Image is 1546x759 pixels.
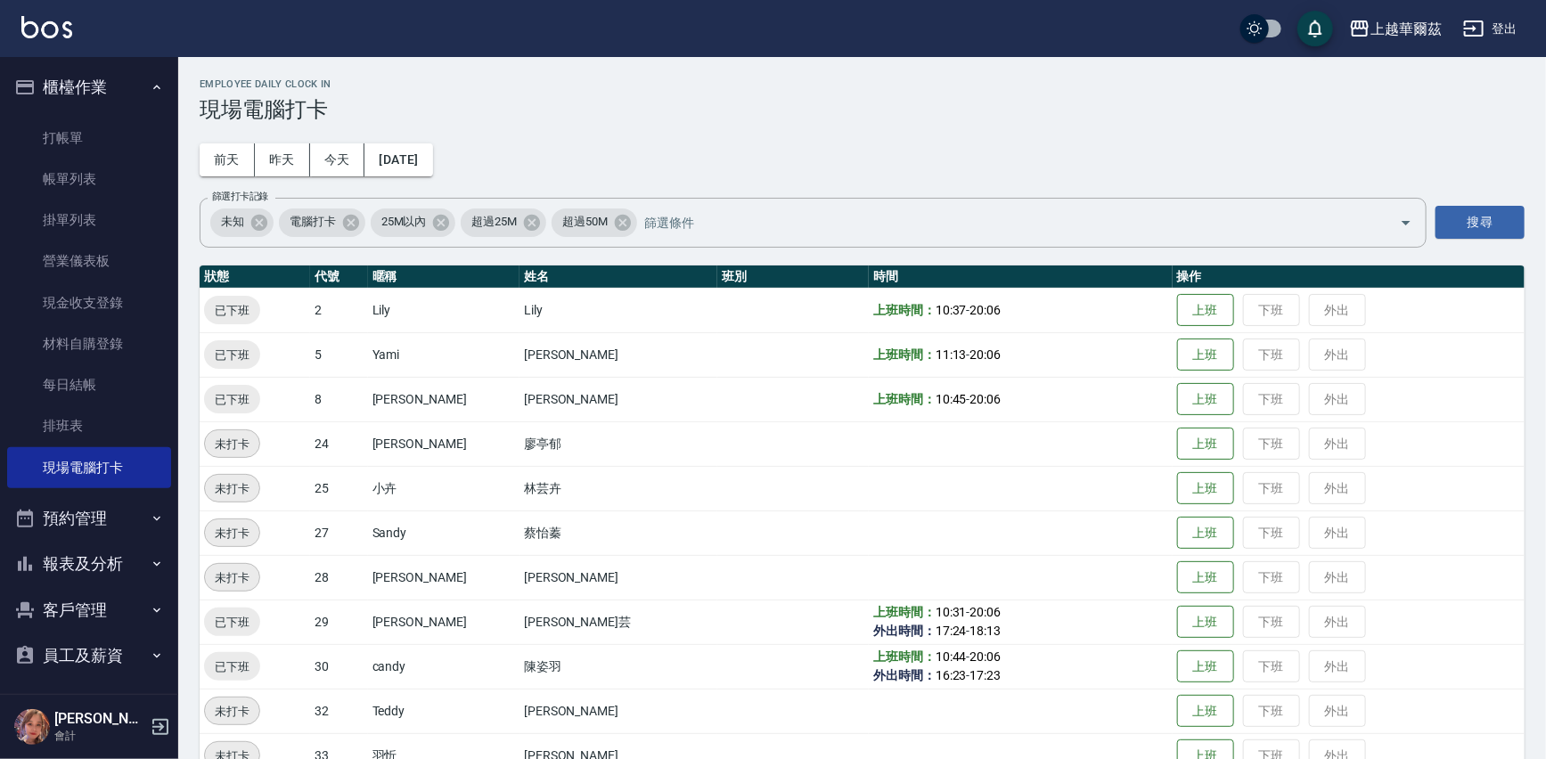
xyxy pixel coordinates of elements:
h2: Employee Daily Clock In [200,78,1525,90]
span: 已下班 [204,657,260,676]
a: 打帳單 [7,118,171,159]
button: 櫃檯作業 [7,64,171,110]
h5: [PERSON_NAME] [54,710,145,728]
span: 已下班 [204,613,260,632]
td: 陳姿羽 [519,644,717,689]
span: 18:13 [970,624,1002,638]
button: 上班 [1177,606,1234,639]
div: 超過25M [461,208,546,237]
button: 前天 [200,143,255,176]
td: [PERSON_NAME] [368,600,519,644]
button: 上班 [1177,339,1234,371]
img: Person [14,709,50,745]
div: 25M以內 [371,208,456,237]
span: 超過50M [552,213,618,231]
td: - - [869,600,1173,644]
b: 上班時間： [873,605,936,619]
td: Sandy [368,510,519,555]
span: 未知 [210,213,255,231]
b: 上班時間： [873,347,936,362]
b: 外出時間： [873,624,936,638]
td: 林芸卉 [519,466,717,510]
th: 班別 [717,265,869,289]
button: 客戶管理 [7,587,171,633]
button: 上班 [1177,472,1234,505]
span: 10:31 [936,605,967,619]
td: [PERSON_NAME] [368,377,519,421]
td: 廖亭郁 [519,421,717,466]
span: 20:06 [970,649,1002,664]
button: [DATE] [364,143,432,176]
span: 11:13 [936,347,967,362]
div: 電腦打卡 [279,208,365,237]
b: 上班時間： [873,392,936,406]
button: 預約管理 [7,495,171,542]
span: 10:37 [936,303,967,317]
button: 上班 [1177,383,1234,416]
a: 現金收支登錄 [7,282,171,323]
span: 超過25M [461,213,528,231]
button: 搜尋 [1436,206,1525,239]
th: 暱稱 [368,265,519,289]
td: [PERSON_NAME] [519,332,717,377]
td: 8 [310,377,368,421]
button: 員工及薪資 [7,632,171,679]
span: 10:45 [936,392,967,406]
span: 20:06 [970,347,1002,362]
span: 20:06 [970,392,1002,406]
a: 現場電腦打卡 [7,447,171,488]
button: Open [1392,208,1420,237]
input: 篩選條件 [640,207,1369,238]
b: 上班時間： [873,649,936,664]
button: 昨天 [255,143,310,176]
td: 2 [310,288,368,332]
button: 上班 [1177,650,1234,683]
td: [PERSON_NAME]芸 [519,600,717,644]
a: 掛單列表 [7,200,171,241]
span: 10:44 [936,649,967,664]
a: 每日結帳 [7,364,171,405]
td: 24 [310,421,368,466]
button: 登出 [1456,12,1525,45]
td: [PERSON_NAME] [368,555,519,600]
button: 今天 [310,143,365,176]
span: 20:06 [970,303,1002,317]
button: 上班 [1177,294,1234,327]
span: 未打卡 [205,702,259,721]
td: 32 [310,689,368,733]
td: [PERSON_NAME] [368,421,519,466]
button: 上班 [1177,561,1234,594]
td: [PERSON_NAME] [519,555,717,600]
th: 操作 [1173,265,1525,289]
div: 超過50M [552,208,637,237]
span: 未打卡 [205,568,259,587]
th: 時間 [869,265,1173,289]
td: - [869,377,1173,421]
td: [PERSON_NAME] [519,689,717,733]
button: 上班 [1177,428,1234,461]
a: 帳單列表 [7,159,171,200]
th: 姓名 [519,265,717,289]
span: 已下班 [204,301,260,320]
div: 上越華爾茲 [1370,18,1442,40]
button: 上班 [1177,695,1234,728]
button: 報表及分析 [7,541,171,587]
span: 已下班 [204,390,260,409]
img: Logo [21,16,72,38]
td: [PERSON_NAME] [519,377,717,421]
td: 27 [310,510,368,555]
td: - - [869,644,1173,689]
a: 營業儀表板 [7,241,171,282]
td: - [869,288,1173,332]
td: 29 [310,600,368,644]
td: Teddy [368,689,519,733]
label: 篩選打卡記錄 [212,190,268,203]
th: 代號 [310,265,368,289]
span: 17:23 [970,668,1002,682]
span: 電腦打卡 [279,213,347,231]
span: 未打卡 [205,435,259,453]
td: Lily [519,288,717,332]
td: 25 [310,466,368,510]
button: save [1297,11,1333,46]
a: 排班表 [7,405,171,446]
